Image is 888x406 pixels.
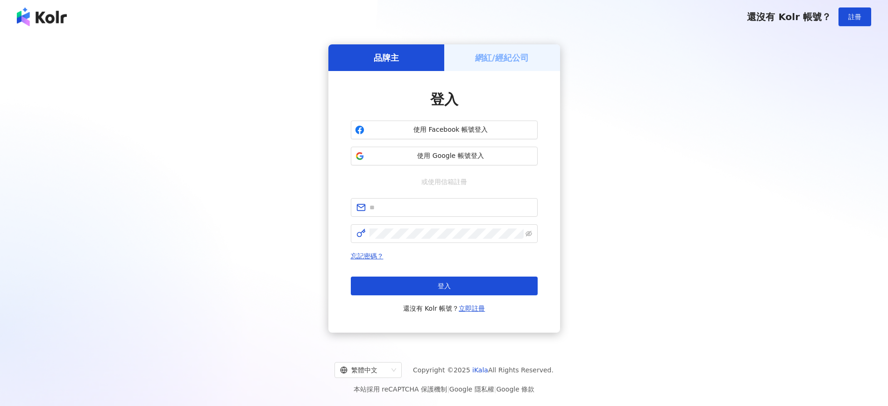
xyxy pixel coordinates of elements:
span: | [494,385,497,393]
div: 繁體中文 [340,363,388,378]
a: Google 隱私權 [449,385,494,393]
span: Copyright © 2025 All Rights Reserved. [413,364,554,376]
span: 登入 [438,282,451,290]
img: logo [17,7,67,26]
span: 登入 [430,91,458,107]
span: | [447,385,449,393]
a: 忘記密碼？ [351,252,384,260]
a: Google 條款 [496,385,534,393]
span: 或使用信箱註冊 [415,177,474,187]
a: iKala [472,366,488,374]
span: 使用 Facebook 帳號登入 [368,125,533,135]
h5: 品牌主 [374,52,399,64]
span: 還沒有 Kolr 帳號？ [403,303,485,314]
button: 使用 Google 帳號登入 [351,147,538,165]
button: 註冊 [838,7,871,26]
button: 登入 [351,277,538,295]
span: 註冊 [848,13,861,21]
span: 本站採用 reCAPTCHA 保護機制 [354,384,534,395]
span: 還沒有 Kolr 帳號？ [747,11,831,22]
a: 立即註冊 [459,305,485,312]
span: eye-invisible [526,230,532,237]
button: 使用 Facebook 帳號登入 [351,121,538,139]
h5: 網紅/經紀公司 [475,52,529,64]
span: 使用 Google 帳號登入 [368,151,533,161]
